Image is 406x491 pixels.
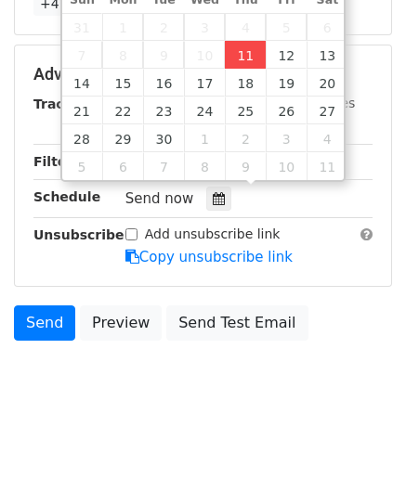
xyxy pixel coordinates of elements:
[143,124,184,152] span: September 30, 2025
[62,97,103,124] span: September 21, 2025
[14,305,75,341] a: Send
[266,152,307,180] span: October 10, 2025
[307,124,347,152] span: October 4, 2025
[307,41,347,69] span: September 13, 2025
[307,152,347,180] span: October 11, 2025
[102,41,143,69] span: September 8, 2025
[62,124,103,152] span: September 28, 2025
[143,41,184,69] span: September 9, 2025
[225,152,266,180] span: October 9, 2025
[62,69,103,97] span: September 14, 2025
[266,69,307,97] span: September 19, 2025
[266,13,307,41] span: September 5, 2025
[102,69,143,97] span: September 15, 2025
[307,13,347,41] span: September 6, 2025
[33,227,124,242] strong: Unsubscribe
[184,97,225,124] span: September 24, 2025
[184,13,225,41] span: September 3, 2025
[225,41,266,69] span: September 11, 2025
[125,249,293,265] a: Copy unsubscribe link
[33,189,100,204] strong: Schedule
[62,152,103,180] span: October 5, 2025
[143,152,184,180] span: October 7, 2025
[143,69,184,97] span: September 16, 2025
[102,152,143,180] span: October 6, 2025
[307,69,347,97] span: September 20, 2025
[145,225,281,244] label: Add unsubscribe link
[33,154,81,169] strong: Filters
[266,124,307,152] span: October 3, 2025
[184,69,225,97] span: September 17, 2025
[166,305,308,341] a: Send Test Email
[102,124,143,152] span: September 29, 2025
[225,69,266,97] span: September 18, 2025
[33,64,373,84] h5: Advanced
[143,97,184,124] span: September 23, 2025
[313,402,406,491] iframe: Chat Widget
[266,97,307,124] span: September 26, 2025
[184,152,225,180] span: October 8, 2025
[225,124,266,152] span: October 2, 2025
[266,41,307,69] span: September 12, 2025
[184,41,225,69] span: September 10, 2025
[184,124,225,152] span: October 1, 2025
[102,97,143,124] span: September 22, 2025
[80,305,162,341] a: Preview
[125,190,194,207] span: Send now
[33,97,96,111] strong: Tracking
[225,13,266,41] span: September 4, 2025
[62,13,103,41] span: August 31, 2025
[307,97,347,124] span: September 27, 2025
[102,13,143,41] span: September 1, 2025
[143,13,184,41] span: September 2, 2025
[62,41,103,69] span: September 7, 2025
[225,97,266,124] span: September 25, 2025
